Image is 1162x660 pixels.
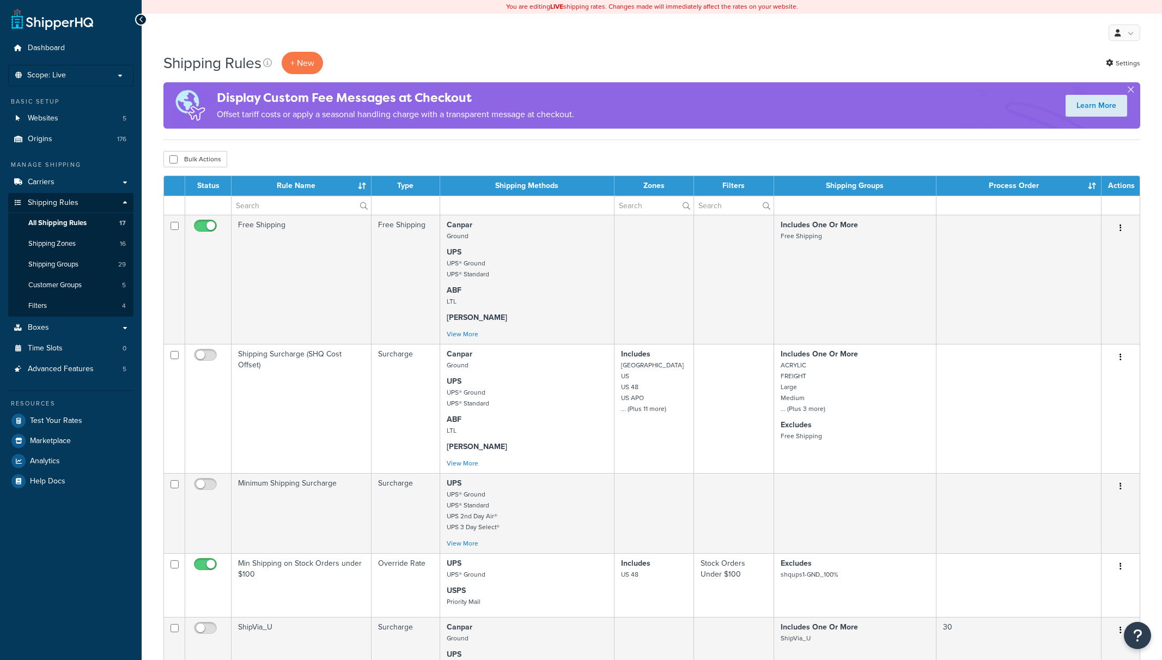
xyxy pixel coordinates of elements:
[232,215,372,344] td: Free Shipping
[11,8,93,30] a: ShipperHQ Home
[372,473,441,553] td: Surcharge
[232,196,371,215] input: Search
[30,477,65,486] span: Help Docs
[447,284,461,296] strong: ABF
[163,82,217,129] img: duties-banner-06bc72dcb5fe05cb3f9472aba00be2ae8eb53ab6f0d8bb03d382ba314ac3c341.png
[232,344,372,473] td: Shipping Surcharge (SHQ Cost Offset)
[447,348,472,360] strong: Canpar
[28,219,87,228] span: All Shipping Rules
[28,198,78,208] span: Shipping Rules
[8,275,133,295] li: Customer Groups
[447,597,480,607] small: Priority Mail
[28,44,65,53] span: Dashboard
[447,633,469,643] small: Ground
[8,108,133,129] a: Websites 5
[447,649,461,660] strong: UPS
[119,219,126,228] span: 17
[447,414,461,425] strong: ABF
[447,296,457,306] small: LTL
[781,633,811,643] small: ShipVia_U
[8,411,133,431] li: Test Your Rates
[447,441,507,452] strong: [PERSON_NAME]
[8,38,133,58] a: Dashboard
[781,360,825,414] small: ACRYLIC FREIGHT Large Medium ... (Plus 3 more)
[8,431,133,451] a: Marketplace
[123,365,126,374] span: 5
[694,196,774,215] input: Search
[447,231,469,241] small: Ground
[122,281,126,290] span: 5
[621,570,638,579] small: US 48
[447,246,461,258] strong: UPS
[8,255,133,275] li: Shipping Groups
[8,318,133,338] a: Boxes
[232,553,372,617] td: Min Shipping on Stock Orders under $100
[447,376,461,387] strong: UPS
[615,176,694,196] th: Zones
[118,260,126,269] span: 29
[8,172,133,192] li: Carriers
[232,473,372,553] td: Minimum Shipping Surcharge
[28,114,58,123] span: Websites
[447,387,489,408] small: UPS® Ground UPS® Standard
[8,193,133,213] a: Shipping Rules
[8,234,133,254] li: Shipping Zones
[8,129,133,149] a: Origins 176
[1102,176,1140,196] th: Actions
[8,399,133,408] div: Resources
[447,538,478,548] a: View More
[30,457,60,466] span: Analytics
[123,344,126,353] span: 0
[8,451,133,471] li: Analytics
[8,234,133,254] a: Shipping Zones 16
[8,471,133,491] a: Help Docs
[8,129,133,149] li: Origins
[621,348,650,360] strong: Includes
[8,255,133,275] a: Shipping Groups 29
[28,301,47,311] span: Filters
[8,338,133,359] a: Time Slots 0
[282,52,323,74] p: + New
[440,176,615,196] th: Shipping Methods
[372,344,441,473] td: Surcharge
[1066,95,1127,117] a: Learn More
[8,296,133,316] li: Filters
[8,359,133,379] li: Advanced Features
[117,135,126,144] span: 176
[8,275,133,295] a: Customer Groups 5
[30,416,82,426] span: Test Your Rates
[28,344,63,353] span: Time Slots
[8,193,133,317] li: Shipping Rules
[781,219,858,231] strong: Includes One Or More
[781,558,812,569] strong: Excludes
[447,570,485,579] small: UPS® Ground
[217,107,574,122] p: Offset tariff costs or apply a seasonal handling charge with a transparent message at checkout.
[621,360,684,414] small: [GEOGRAPHIC_DATA] US US 48 US APO ... (Plus 11 more)
[28,260,78,269] span: Shipping Groups
[615,196,693,215] input: Search
[28,365,94,374] span: Advanced Features
[163,151,227,167] button: Bulk Actions
[28,323,49,332] span: Boxes
[185,176,232,196] th: Status
[8,213,133,233] a: All Shipping Rules 17
[8,160,133,169] div: Manage Shipping
[372,176,441,196] th: Type
[28,239,76,249] span: Shipping Zones
[447,489,500,532] small: UPS® Ground UPS® Standard UPS 2nd Day Air® UPS 3 Day Select®
[8,97,133,106] div: Basic Setup
[8,108,133,129] li: Websites
[28,135,52,144] span: Origins
[781,348,858,360] strong: Includes One Or More
[122,301,126,311] span: 4
[372,215,441,344] td: Free Shipping
[123,114,126,123] span: 5
[936,176,1102,196] th: Process Order : activate to sort column ascending
[447,329,478,339] a: View More
[8,213,133,233] li: All Shipping Rules
[447,312,507,323] strong: [PERSON_NAME]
